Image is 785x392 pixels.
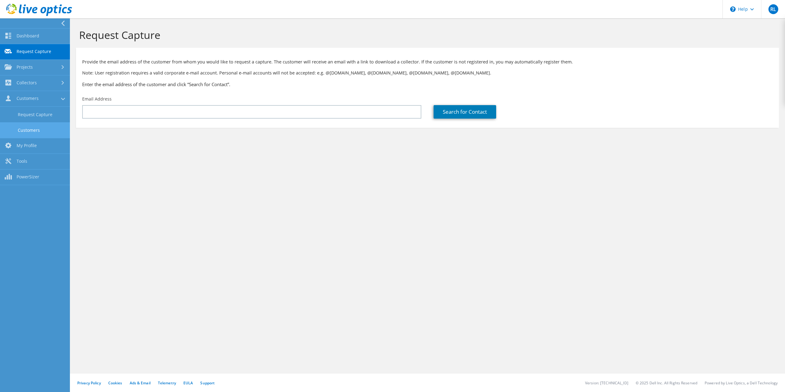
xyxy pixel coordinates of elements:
h3: Enter the email address of the customer and click “Search for Contact”. [82,81,773,88]
a: Privacy Policy [77,380,101,386]
label: Email Address [82,96,112,102]
h1: Request Capture [79,29,773,41]
a: Support [200,380,215,386]
a: Cookies [108,380,122,386]
a: Search for Contact [434,105,496,119]
p: Note: User registration requires a valid corporate e-mail account. Personal e-mail accounts will ... [82,70,773,76]
a: Telemetry [158,380,176,386]
span: RL [768,4,778,14]
a: Ads & Email [130,380,151,386]
p: Provide the email address of the customer from whom you would like to request a capture. The cust... [82,59,773,65]
li: © 2025 Dell Inc. All Rights Reserved [636,380,697,386]
svg: \n [730,6,736,12]
a: EULA [183,380,193,386]
li: Powered by Live Optics, a Dell Technology [705,380,778,386]
li: Version: [TECHNICAL_ID] [585,380,628,386]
